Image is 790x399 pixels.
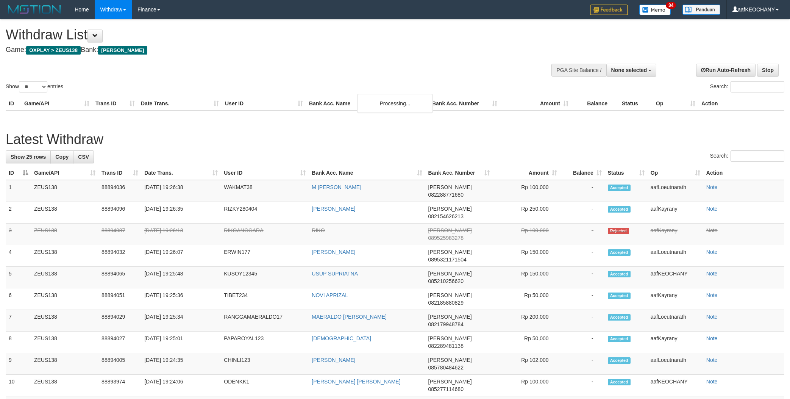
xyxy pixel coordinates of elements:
[221,180,309,202] td: WAKMAT38
[98,310,141,332] td: 88894029
[31,245,98,267] td: ZEUS138
[6,332,31,353] td: 8
[357,94,433,113] div: Processing...
[6,310,31,332] td: 7
[141,267,221,288] td: [DATE] 19:25:48
[500,97,571,111] th: Amount
[648,353,703,375] td: aafLoeutnarath
[682,5,720,15] img: panduan.png
[706,335,718,341] a: Note
[428,257,467,263] span: Copy 0895321171504 to clipboard
[221,224,309,245] td: RIKOANGGARA
[710,81,784,92] label: Search:
[6,132,784,147] h1: Latest Withdraw
[428,335,472,341] span: [PERSON_NAME]
[98,180,141,202] td: 88894036
[6,4,63,15] img: MOTION_logo.png
[493,332,560,353] td: Rp 50,000
[648,245,703,267] td: aafLoeutnarath
[608,314,631,321] span: Accepted
[710,150,784,162] label: Search:
[706,292,718,298] a: Note
[608,379,631,385] span: Accepted
[221,288,309,310] td: TIBET234
[98,224,141,245] td: 88894087
[428,271,472,277] span: [PERSON_NAME]
[6,27,519,42] h1: Withdraw List
[493,245,560,267] td: Rp 150,000
[590,5,628,15] img: Feedback.jpg
[560,375,605,396] td: -
[428,343,464,349] span: Copy 082289481138 to clipboard
[31,375,98,396] td: ZEUS138
[428,292,472,298] span: [PERSON_NAME]
[560,353,605,375] td: -
[493,166,560,180] th: Amount: activate to sort column ascending
[31,267,98,288] td: ZEUS138
[696,64,756,77] a: Run Auto-Refresh
[6,245,31,267] td: 4
[6,202,31,224] td: 2
[639,5,671,15] img: Button%20Memo.svg
[648,332,703,353] td: aafKayrany
[31,332,98,353] td: ZEUS138
[560,202,605,224] td: -
[6,150,51,163] a: Show 25 rows
[605,166,648,180] th: Status: activate to sort column ascending
[606,64,657,77] button: None selected
[493,224,560,245] td: Rp 100,000
[428,321,464,327] span: Copy 082179948784 to clipboard
[6,224,31,245] td: 3
[608,206,631,213] span: Accepted
[493,202,560,224] td: Rp 250,000
[428,379,472,385] span: [PERSON_NAME]
[428,206,472,212] span: [PERSON_NAME]
[6,46,519,54] h4: Game: Bank:
[31,310,98,332] td: ZEUS138
[141,288,221,310] td: [DATE] 19:25:36
[648,310,703,332] td: aafLoeutnarath
[98,202,141,224] td: 88894096
[98,245,141,267] td: 88894032
[428,192,464,198] span: Copy 082288771680 to clipboard
[428,235,464,241] span: Copy 089525983278 to clipboard
[312,249,355,255] a: [PERSON_NAME]
[757,64,779,77] a: Stop
[429,97,500,111] th: Bank Acc. Number
[560,166,605,180] th: Balance: activate to sort column ascending
[141,224,221,245] td: [DATE] 19:26:13
[141,353,221,375] td: [DATE] 19:24:35
[428,314,472,320] span: [PERSON_NAME]
[312,184,361,190] a: M [PERSON_NAME]
[31,224,98,245] td: ZEUS138
[221,332,309,353] td: PAPAROYAL123
[560,332,605,353] td: -
[55,154,69,160] span: Copy
[312,379,400,385] a: [PERSON_NAME] [PERSON_NAME]
[608,228,629,234] span: Rejected
[428,213,464,219] span: Copy 082154626213 to clipboard
[141,375,221,396] td: [DATE] 19:24:06
[648,202,703,224] td: aafKayrany
[6,267,31,288] td: 5
[493,180,560,202] td: Rp 100,000
[31,288,98,310] td: ZEUS138
[425,166,493,180] th: Bank Acc. Number: activate to sort column ascending
[666,2,676,9] span: 34
[141,310,221,332] td: [DATE] 19:25:34
[428,184,472,190] span: [PERSON_NAME]
[698,97,784,111] th: Action
[428,357,472,363] span: [PERSON_NAME]
[6,288,31,310] td: 6
[98,166,141,180] th: Trans ID: activate to sort column ascending
[78,154,89,160] span: CSV
[648,288,703,310] td: aafKayrany
[19,81,47,92] select: Showentries
[6,166,31,180] th: ID: activate to sort column descending
[706,379,718,385] a: Note
[648,267,703,288] td: aafKEOCHANY
[731,81,784,92] input: Search:
[706,184,718,190] a: Note
[560,288,605,310] td: -
[138,97,222,111] th: Date Trans.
